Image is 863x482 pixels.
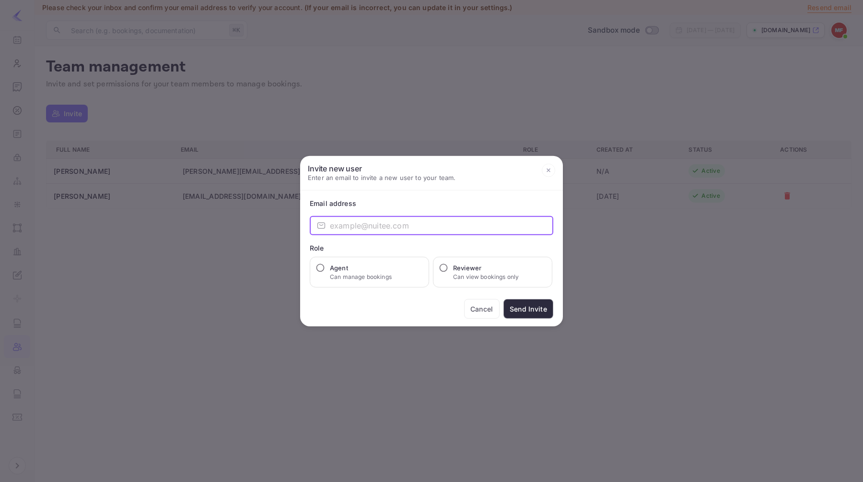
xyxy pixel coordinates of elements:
div: Role [310,243,553,253]
p: Can view bookings only [453,273,519,281]
h6: Agent [330,263,392,273]
div: Email address [310,198,553,208]
h6: Invite new user [308,163,455,173]
h6: Reviewer [453,263,519,273]
p: Enter an email to invite a new user to your team. [308,173,455,182]
button: Cancel [464,299,500,319]
p: Can manage bookings [330,273,392,281]
button: Send Invite [503,299,553,319]
input: example@nuitee.com [330,216,553,235]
